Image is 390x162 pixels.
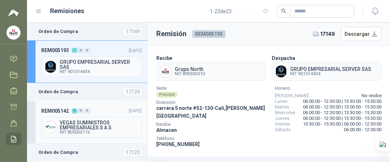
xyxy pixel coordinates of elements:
span: 06:00:00 - 12:00:00 [344,127,381,133]
a: REM005193100[DATE] Company LogoGRUPO EMPRESARIAL SERVER SASNIT 901514434 [27,40,147,83]
a: Orden de Compra17149 [27,23,147,40]
span: Martes [275,104,289,110]
a: REM005142800[DATE] Company LogoVEGAS SUMINISTROS EMPRESARIALES S A SNIT 805003116 [27,101,147,143]
span: 06:00:00 - 12:30:00 | 13:30:00 - 15:30:00 [303,99,381,104]
span: carrera 5 norte #52-130 - Cali , [PERSON_NAME][GEOGRAPHIC_DATA] [156,105,265,119]
div: 1 - 23 de 23 [210,6,254,17]
img: Logo peakr [8,9,19,17]
span: NIT 901514434 [290,72,371,76]
span: Sede [156,86,269,90]
span: NIT 901514434 [60,69,139,74]
span: GRUPO EMPRESARIAL SERVER SAS [290,67,371,72]
span: Teléfono [156,137,269,140]
span: Almacen [156,127,177,133]
span: GRUPO EMPRESARIAL SERVER SAS [60,60,139,69]
b: Recibe [156,55,172,61]
b: Orden de Compra [38,88,78,95]
span: Recibe [156,123,269,126]
span: [DATE] [129,108,142,113]
div: 0 [78,108,84,113]
div: 1 [72,48,77,53]
span: Dirección [156,101,269,104]
b: Despacha [272,55,295,61]
img: Company Logo [275,66,287,77]
span: VEGAS SUMINISTROS EMPRESARIALES S A S [60,120,139,130]
b: Orden de Compra [38,149,78,156]
h1: Remisiones [50,6,85,16]
div: 0 [85,48,90,53]
a: Orden de Compra17123 [27,144,147,161]
div: 8 [72,108,77,113]
span: Horario [275,86,381,90]
span: REM005142 [41,107,69,115]
span: REM005193 [192,30,226,38]
img: Company Logo [7,26,20,39]
span: [PERSON_NAME] [275,93,309,99]
span: NIT 890300510 [175,72,205,76]
div: 0 [78,48,84,53]
div: 17149 [123,27,143,36]
img: Company Logo [45,121,56,133]
span: Viernes [275,121,290,127]
div: 17124 [123,88,143,96]
div: 17123 [123,148,143,157]
span: Lunes [275,99,287,104]
span: 17149 [321,30,335,38]
span: Grupo North [175,67,205,72]
span: NIT 805003116 [60,130,139,134]
span: No recibe [362,93,381,99]
button: Descargar [341,27,382,41]
a: Orden de Compra17124 [27,83,147,101]
b: Orden de Compra [38,28,78,35]
span: search [281,9,286,13]
span: Miércoles [275,110,295,116]
img: Company Logo [160,66,172,77]
div: 0 [85,108,90,113]
span: REM005193 [41,46,69,54]
span: 06:00:00 - 12:30:00 | 13:30:00 - 15:30:00 [303,116,381,121]
span: [PHONE_NUMBER] [156,141,200,147]
div: Principal [156,92,178,97]
span: 06:00:00 - 12:30:00 | 13:30:00 - 15:30:00 [303,110,381,116]
h3: Remisión [156,28,186,39]
span: [DATE] [129,48,142,53]
span: 13:30:00 - 15:30:00 | 06:00:00 - 12:30:00 [303,121,381,127]
img: Company Logo [45,61,56,73]
span: 06:00:00 - 12:30:00 | 13:00:00 - 15:30:00 [303,104,381,110]
span: Jueves [275,116,289,121]
span: Sábado [275,127,291,133]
